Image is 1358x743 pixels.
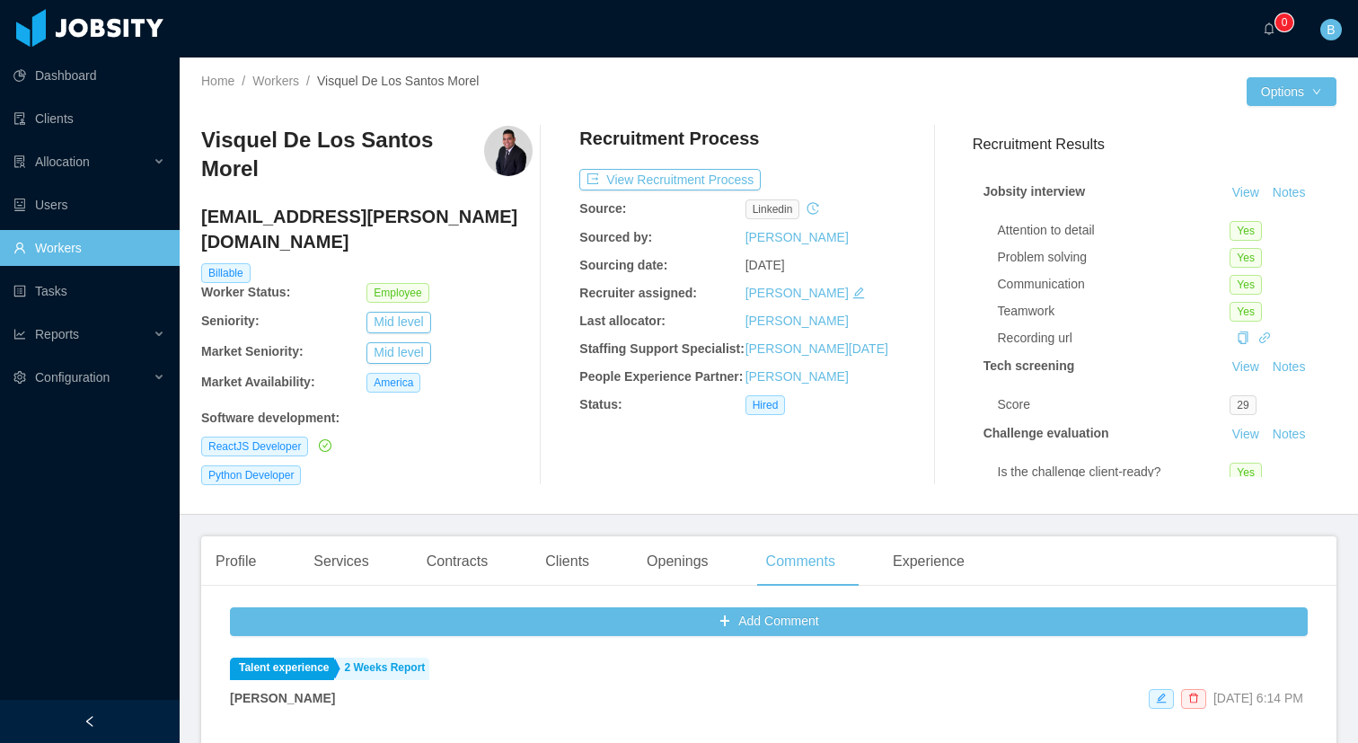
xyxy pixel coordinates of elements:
span: Hired [745,395,786,415]
div: Attention to detail [998,221,1230,240]
button: icon: exportView Recruitment Process [579,169,761,190]
a: [PERSON_NAME] [745,286,849,300]
span: Reports [35,327,79,341]
a: [PERSON_NAME] [745,314,849,328]
i: icon: setting [13,371,26,384]
span: Yes [1230,463,1262,482]
span: [DATE] [745,258,785,272]
b: Sourced by: [579,230,652,244]
span: 29 [1230,395,1256,415]
b: Sourcing date: [579,258,667,272]
b: People Experience Partner: [579,369,743,384]
b: Last allocator: [579,314,666,328]
h4: Recruitment Process [579,126,759,151]
strong: Tech screening [983,358,1075,373]
a: icon: pie-chartDashboard [13,57,165,93]
b: Source: [579,201,626,216]
i: icon: link [1258,332,1271,344]
span: / [242,74,245,88]
a: View [1226,185,1265,199]
a: View [1226,427,1265,441]
div: Comments [752,536,850,587]
div: Experience [878,536,979,587]
span: Yes [1230,248,1262,268]
span: Visquel De Los Santos Morel [317,74,479,88]
span: [DATE] 6:14 PM [1213,691,1303,705]
a: Home [201,74,234,88]
span: Employee [366,283,428,303]
b: Market Seniority: [201,344,304,358]
i: icon: bell [1263,22,1275,35]
button: Mid level [366,342,430,364]
i: icon: delete [1188,693,1199,703]
a: icon: link [1258,331,1271,345]
i: icon: edit [852,287,865,299]
b: Recruiter assigned: [579,286,697,300]
div: Communication [998,275,1230,294]
a: icon: exportView Recruitment Process [579,172,761,187]
h4: [EMAIL_ADDRESS][PERSON_NAME][DOMAIN_NAME] [201,204,533,254]
h3: Visquel De Los Santos Morel [201,126,484,184]
a: icon: auditClients [13,101,165,137]
button: Optionsicon: down [1247,77,1336,106]
a: Talent experience [230,658,334,680]
a: [PERSON_NAME][DATE] [745,341,888,356]
button: Notes [1265,424,1313,446]
a: icon: userWorkers [13,230,165,266]
a: icon: robotUsers [13,187,165,223]
b: Market Availability: [201,375,315,389]
span: Yes [1230,221,1262,241]
button: icon: plusAdd Comment [230,607,1308,636]
div: Score [998,395,1230,414]
a: [PERSON_NAME] [745,369,849,384]
button: Notes [1265,357,1313,378]
b: Status: [579,397,622,411]
div: Openings [632,536,723,587]
i: icon: solution [13,155,26,168]
span: ReactJS Developer [201,437,308,456]
b: Worker Status: [201,285,290,299]
span: Python Developer [201,465,301,485]
div: Teamwork [998,302,1230,321]
button: Mid level [366,312,430,333]
div: Recording url [998,329,1230,348]
a: Workers [252,74,299,88]
button: Notes [1265,182,1313,204]
img: 3c8873a0-80fc-11ea-9de1-e1592fea3c6d_689f45e43bd32-400w.png [484,126,533,176]
div: Clients [531,536,604,587]
span: / [306,74,310,88]
b: Staffing Support Specialist: [579,341,745,356]
h3: Recruitment Results [973,133,1336,155]
b: Seniority: [201,314,260,328]
span: Allocation [35,155,90,169]
a: icon: profileTasks [13,273,165,309]
i: icon: edit [1156,693,1167,703]
span: B [1327,19,1335,40]
span: Yes [1230,302,1262,322]
div: Services [299,536,383,587]
span: Yes [1230,275,1262,295]
strong: [PERSON_NAME] [230,691,335,705]
div: Copy [1237,329,1249,348]
i: icon: copy [1237,332,1249,344]
strong: Challenge evaluation [983,426,1109,440]
a: icon: check-circle [315,438,331,453]
span: America [366,373,420,393]
i: icon: check-circle [319,439,331,452]
i: icon: history [807,202,819,215]
strong: Jobsity interview [983,184,1086,199]
span: linkedin [745,199,800,219]
div: Is the challenge client-ready? [998,463,1230,482]
a: 2 Weeks Report [336,658,430,680]
a: [PERSON_NAME] [745,230,849,244]
div: Problem solving [998,248,1230,267]
span: Configuration [35,370,110,385]
i: icon: line-chart [13,328,26,341]
span: Billable [201,263,251,283]
sup: 0 [1275,13,1293,31]
div: Contracts [412,536,502,587]
b: Software development : [201,411,339,425]
div: Profile [201,536,270,587]
a: View [1226,359,1265,374]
